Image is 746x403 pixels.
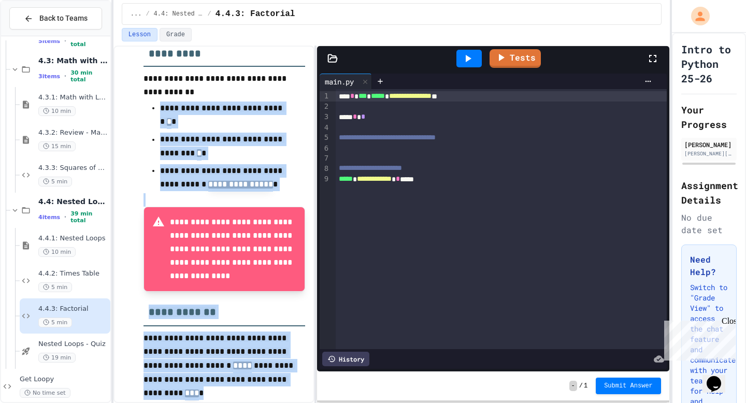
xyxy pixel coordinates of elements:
[690,253,728,278] h3: Need Help?
[64,72,66,80] span: •
[38,38,60,45] span: 5 items
[320,74,372,89] div: main.py
[38,177,72,186] span: 5 min
[38,128,108,137] span: 4.3.2: Review - Math with Loops
[64,37,66,45] span: •
[38,197,108,206] span: 4.4: Nested Loops
[4,4,71,66] div: Chat with us now!Close
[64,213,66,221] span: •
[320,76,359,87] div: main.py
[38,164,108,172] span: 4.3.3: Squares of Numbers
[38,318,72,327] span: 5 min
[320,91,330,102] div: 1
[70,34,108,48] span: 35 min total
[320,123,330,133] div: 4
[70,69,108,83] span: 30 min total
[38,93,108,102] span: 4.3.1: Math with Loops
[20,388,70,398] span: No time set
[208,10,211,18] span: /
[680,4,712,28] div: My Account
[320,174,330,184] div: 9
[216,8,295,20] span: 4.4.3: Factorial
[660,316,736,361] iframe: chat widget
[320,133,330,143] div: 5
[322,352,369,366] div: History
[38,141,76,151] span: 15 min
[681,103,737,132] h2: Your Progress
[684,150,734,157] div: [PERSON_NAME][EMAIL_ADDRESS][DOMAIN_NAME]
[596,378,661,394] button: Submit Answer
[146,10,149,18] span: /
[681,178,737,207] h2: Assignment Details
[38,305,108,313] span: 4.4.3: Factorial
[681,211,737,236] div: No due date set
[320,153,330,164] div: 7
[9,7,102,30] button: Back to Teams
[154,10,204,18] span: 4.4: Nested Loops
[584,382,587,390] span: 1
[131,10,142,18] span: ...
[320,164,330,174] div: 8
[160,28,192,41] button: Grade
[569,381,577,391] span: -
[20,375,108,384] span: Get Loopy
[604,382,653,390] span: Submit Answer
[122,28,157,41] button: Lesson
[38,353,76,363] span: 19 min
[320,112,330,122] div: 3
[684,140,734,149] div: [PERSON_NAME]
[39,13,88,24] span: Back to Teams
[38,234,108,243] span: 4.4.1: Nested Loops
[681,42,737,85] h1: Intro to Python 25-26
[320,143,330,154] div: 6
[38,340,108,349] span: Nested Loops - Quiz
[320,102,330,112] div: 2
[38,214,60,221] span: 4 items
[579,382,583,390] span: /
[38,106,76,116] span: 10 min
[38,247,76,257] span: 10 min
[490,49,541,68] a: Tests
[702,362,736,393] iframe: chat widget
[38,282,72,292] span: 5 min
[70,210,108,224] span: 39 min total
[38,73,60,80] span: 3 items
[38,56,108,65] span: 4.3: Math with Loops
[38,269,108,278] span: 4.4.2: Times Table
